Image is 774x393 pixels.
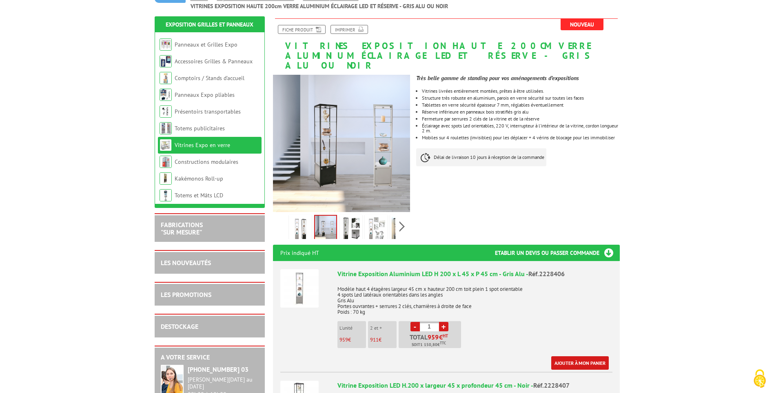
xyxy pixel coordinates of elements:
[412,342,446,348] span: Soit €
[161,259,211,267] a: LES NOUVEAUTÉS
[161,290,211,299] a: LES PROMOTIONS
[267,18,626,71] h1: VITRINES EXPOSITION HAUTE 200cm VERRE ALUMINIUM ÉCLAIRAGE LED ET RÉSERVE - GRIS ALU OU NOIR
[273,75,410,212] img: vitrine_exposition_verre_verticale_loquet_gris_aluminium_et_noir_aluminium_mise_en_scene_2228406.jpg
[278,25,326,34] a: Fiche produit
[175,192,223,199] a: Totems et Mâts LCD
[175,175,223,182] a: Kakémonos Roll-up
[175,74,244,82] a: Comptoirs / Stands d'accueil
[175,41,237,48] a: Panneaux et Grilles Expo
[422,89,619,94] p: Vitrines livrées entièrement montées, prêtes à être utilisées.
[337,269,612,279] div: Vitrine Exposition Aluminium LED H 200 x L 45 x P 45 cm - Gris Alu -
[160,122,172,134] img: Totems publicitaires
[339,337,366,343] p: €
[330,25,368,34] a: Imprimer
[160,89,172,101] img: Panneaux Expo pliables
[339,336,348,343] span: 959
[495,245,620,261] h3: Etablir un devis ou passer commande
[392,217,411,242] img: vitrine_exposition_200_largeur_45_profondeur_45cm_2228407_mise_en_scene_v2.jpg
[160,156,172,168] img: Constructions modulaires
[188,376,259,390] div: [PERSON_NAME][DATE] au [DATE]
[420,342,437,348] span: 1 150,80
[337,281,612,315] p: Modèle haut 4 étagères largeur 45 cm x hauteur 200 cm toit plein 1 spot orientable 4 spots Led la...
[161,322,198,330] a: DESTOCKAGE
[416,74,579,82] em: Très belle gamme de standing pour vos aménagements d’expositions
[175,158,238,165] a: Constructions modulaires
[422,109,619,114] p: Réserve inférieure en panneaux bois stratifiés gris alu
[428,334,439,340] span: 959
[161,354,259,361] h2: A votre service
[410,322,420,331] a: -
[443,333,448,339] sup: HT
[166,21,253,28] a: Exposition Grilles et Panneaux
[422,123,619,133] p: Éclairage avec spots Led orientables, 220 V, interrupteur à l’intérieur de la vitrine, cordon lon...
[188,365,248,373] strong: [PHONE_NUMBER] 03
[422,96,619,100] p: Structure très robuste en aluminium, parois en verre sécurité sur toutes les faces
[533,381,570,389] span: Réf.2228407
[315,216,336,241] img: vitrine_exposition_verre_verticale_loquet_gris_aluminium_et_noir_aluminium_mise_en_scene_2228406.jpg
[160,139,172,151] img: Vitrines Expo en verre
[440,341,446,345] sup: TTC
[370,337,397,343] p: €
[370,336,379,343] span: 911
[750,368,770,389] img: Cookies (fenêtre modale)
[416,148,546,166] p: Délai de livraison 10 jours à réception de la commande
[439,334,443,340] span: €
[745,365,774,393] button: Cookies (fenêtre modale)
[280,269,319,308] img: Vitrine Exposition Aluminium LED H 200 x L 45 x P 45 cm - Gris Alu
[528,270,565,278] span: Réf.2228406
[561,19,603,30] span: Nouveau
[175,58,253,65] a: Accessoires Grilles & Panneaux
[422,103,619,107] p: Tablettes en verre sécurité épaisseur 7 mm, réglables éventuellement
[439,322,448,331] a: +
[551,356,609,370] a: Ajouter à mon panier
[339,325,366,331] p: L'unité
[366,217,386,242] img: vitrine_exposition_verre_verticale_loquet_gris_aluminium_zoom_2228406.jpg
[160,55,172,67] img: Accessoires Grilles & Panneaux
[175,108,241,115] a: Présentoirs transportables
[175,141,230,149] a: Vitrines Expo en verre
[175,125,225,132] a: Totems publicitaires
[160,38,172,51] img: Panneaux et Grilles Expo
[341,217,361,242] img: vitrines_exposition_en_verre_trempe_securise_eclairage_led_reserrve_200metre_rempli_noir_alu_2228...
[401,334,461,348] p: Total
[161,221,203,236] a: FABRICATIONS"Sur Mesure"
[280,245,319,261] p: Prix indiqué HT
[370,325,397,331] p: 2 et +
[160,172,172,185] img: Kakémonos Roll-up
[175,91,235,98] a: Panneaux Expo pliables
[160,72,172,84] img: Comptoirs / Stands d'accueil
[191,2,448,10] li: VITRINES EXPOSITION HAUTE 200cm VERRE ALUMINIUM ÉCLAIRAGE LED ET RÉSERVE - GRIS ALU OU NOIR
[398,220,406,233] span: Next
[291,217,310,242] img: vitrine_exposition_verre_verticale_loquet_gris_aluminium_noir_laque_2228406.jpg
[337,381,612,390] div: Vitrine Exposition LED H.200 x largeur 45 x profondeur 45 cm - Noir -
[422,135,619,140] p: Mobiles sur 4 roulettes (invisibles) pour les déplacer + 4 vérins de blocage pour les immobiliser
[422,116,619,121] p: Fermeture par serrures 2 clés de la vitrine et de la réserve
[160,189,172,201] img: Totems et Mâts LCD
[160,105,172,118] img: Présentoirs transportables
